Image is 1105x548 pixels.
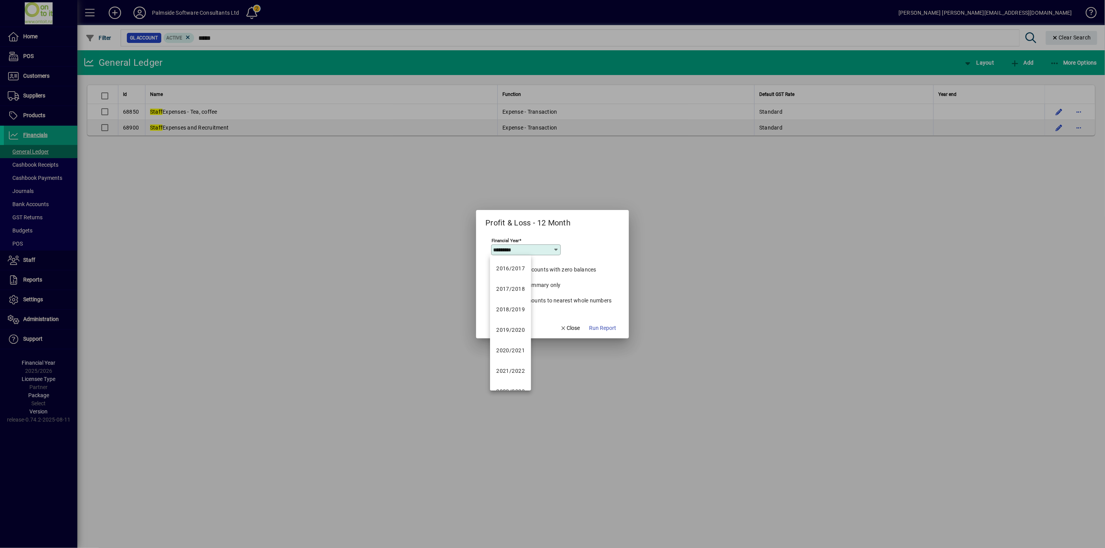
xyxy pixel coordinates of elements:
label: Show a summary only [504,281,561,289]
button: Run Report [586,321,620,335]
mat-option: 2021/2022 [490,361,531,381]
span: Close [560,324,580,332]
div: 2021/2022 [496,367,525,375]
label: Round amounts to nearest whole numbers [504,297,612,304]
mat-option: 2020/2021 [490,340,531,361]
div: 2018/2019 [496,306,525,314]
button: Close [557,321,583,335]
mat-label: Financial Year [492,237,519,243]
mat-option: 2017/2018 [490,279,531,299]
div: 2019/2020 [496,326,525,334]
div: 2020/2021 [496,347,525,355]
mat-option: 2022/2023 [490,381,531,402]
mat-option: 2019/2020 [490,320,531,340]
div: 2016/2017 [496,265,525,273]
h2: Profit & Loss - 12 Month [476,210,580,229]
mat-option: 2016/2017 [490,258,531,279]
label: Include accounts with zero balances [504,266,596,273]
span: Run Report [589,324,617,332]
div: 2022/2023 [496,388,525,396]
mat-option: 2018/2019 [490,299,531,320]
div: 2017/2018 [496,285,525,293]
